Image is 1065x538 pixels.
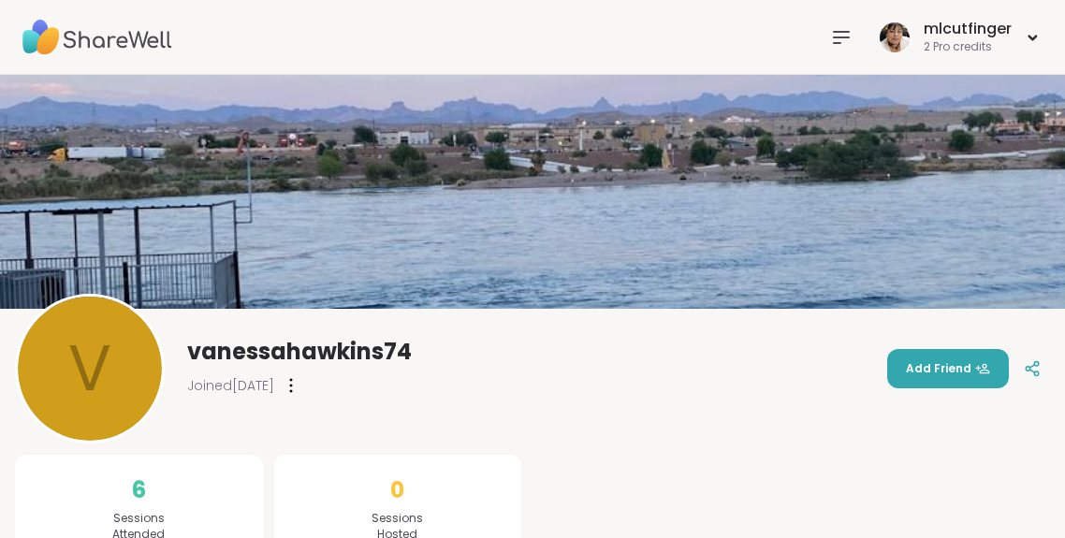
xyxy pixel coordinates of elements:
[924,19,1012,39] div: mlcutfinger
[880,22,910,52] img: mlcutfinger
[187,337,412,367] span: vanessahawkins74
[887,349,1009,388] button: Add Friend
[924,39,1012,55] div: 2 Pro credits
[22,5,172,70] img: ShareWell Nav Logo
[187,376,274,395] span: Joined [DATE]
[68,321,111,416] span: v
[390,473,404,507] span: 0
[906,360,990,377] span: Add Friend
[132,473,146,507] span: 6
